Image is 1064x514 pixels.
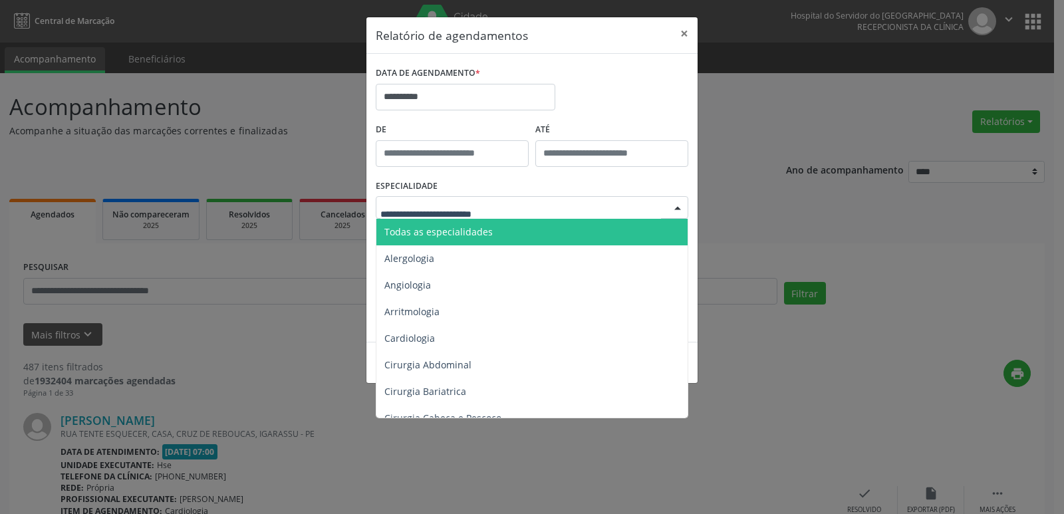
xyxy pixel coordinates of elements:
label: ATÉ [535,120,688,140]
span: Cirurgia Cabeça e Pescoço [384,412,501,424]
label: ESPECIALIDADE [376,176,438,197]
span: Todas as especialidades [384,225,493,238]
span: Arritmologia [384,305,440,318]
label: De [376,120,529,140]
span: Cardiologia [384,332,435,344]
span: Cirurgia Bariatrica [384,385,466,398]
label: DATA DE AGENDAMENTO [376,63,480,84]
span: Angiologia [384,279,431,291]
span: Cirurgia Abdominal [384,358,471,371]
span: Alergologia [384,252,434,265]
button: Close [671,17,698,50]
h5: Relatório de agendamentos [376,27,528,44]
